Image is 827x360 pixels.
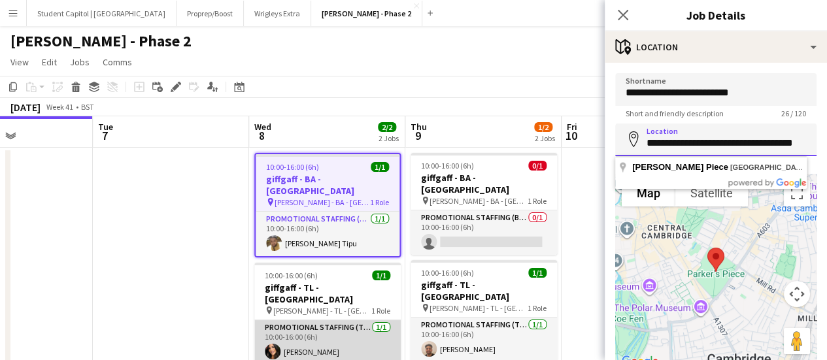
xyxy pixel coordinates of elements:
a: Edit [37,54,62,71]
app-job-card: 10:00-16:00 (6h)0/1giffgaff - BA - [GEOGRAPHIC_DATA] [PERSON_NAME] - BA - [GEOGRAPHIC_DATA]1 Role... [411,153,557,255]
span: [PERSON_NAME] Piece [632,162,728,172]
h3: giffgaff - BA - [GEOGRAPHIC_DATA] [256,173,399,197]
button: Wrigleys Extra [244,1,311,26]
div: 2 Jobs [535,133,555,143]
span: 10 [565,128,577,143]
span: 10:00-16:00 (6h) [421,268,474,278]
h3: giffgaff - TL - [GEOGRAPHIC_DATA] [254,282,401,305]
span: Tue [98,121,113,133]
h1: [PERSON_NAME] - Phase 2 [10,31,192,51]
a: Jobs [65,54,95,71]
div: [DATE] [10,101,41,114]
span: 1/1 [371,162,389,172]
span: Wed [254,121,271,133]
span: 10:00-16:00 (6h) [421,161,474,171]
div: 2 Jobs [379,133,399,143]
span: 8 [252,128,271,143]
span: 1/2 [534,122,552,132]
app-card-role: Promotional Staffing (Brand Ambassadors)1/110:00-16:00 (6h)[PERSON_NAME] Tipu [256,212,399,256]
span: 10:00-16:00 (6h) [265,270,318,280]
app-job-card: 10:00-16:00 (6h)1/1giffgaff - BA - [GEOGRAPHIC_DATA] [PERSON_NAME] - BA - [GEOGRAPHIC_DATA]1 Role... [254,153,401,257]
span: Fri [567,121,577,133]
button: Student Capitol | [GEOGRAPHIC_DATA] [27,1,177,26]
span: 10:00-16:00 (6h) [266,162,319,172]
span: 1/1 [372,270,390,280]
span: 26 / 120 [771,108,817,118]
span: 1 Role [528,303,547,313]
div: BST [81,102,94,112]
button: [PERSON_NAME] - Phase 2 [311,1,422,26]
span: 2/2 [378,122,396,132]
button: Show satellite imagery [675,180,748,206]
span: 1 Role [370,197,389,207]
span: Comms [103,56,132,68]
span: [PERSON_NAME] - TL - [GEOGRAPHIC_DATA] [430,303,528,313]
button: Proprep/Boost [177,1,244,26]
div: Location [605,31,827,63]
span: [GEOGRAPHIC_DATA] [730,163,807,171]
button: Toggle fullscreen view [784,180,810,206]
span: Edit [42,56,57,68]
a: View [5,54,34,71]
button: Map camera controls [784,281,810,307]
span: [PERSON_NAME] - BA - [GEOGRAPHIC_DATA] [275,197,370,207]
span: 1 Role [528,196,547,206]
span: 1 Role [371,306,390,316]
button: Drag Pegman onto the map to open Street View [784,328,810,354]
span: Short and friendly description [615,108,734,118]
span: 0/1 [528,161,547,171]
span: [PERSON_NAME] - TL - [GEOGRAPHIC_DATA] [273,306,371,316]
a: Comms [97,54,137,71]
span: [PERSON_NAME] - BA - [GEOGRAPHIC_DATA] [430,196,528,206]
span: 1/1 [528,268,547,278]
span: 9 [409,128,427,143]
span: 7 [96,128,113,143]
h3: giffgaff - TL - [GEOGRAPHIC_DATA] [411,279,557,303]
span: Thu [411,121,427,133]
app-card-role: Promotional Staffing (Brand Ambassadors)0/110:00-16:00 (6h) [411,210,557,255]
h3: Job Details [605,7,827,24]
h3: giffgaff - BA - [GEOGRAPHIC_DATA] [411,172,557,195]
button: Show street map [622,180,675,206]
span: View [10,56,29,68]
span: Week 41 [43,102,76,112]
span: Jobs [70,56,90,68]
